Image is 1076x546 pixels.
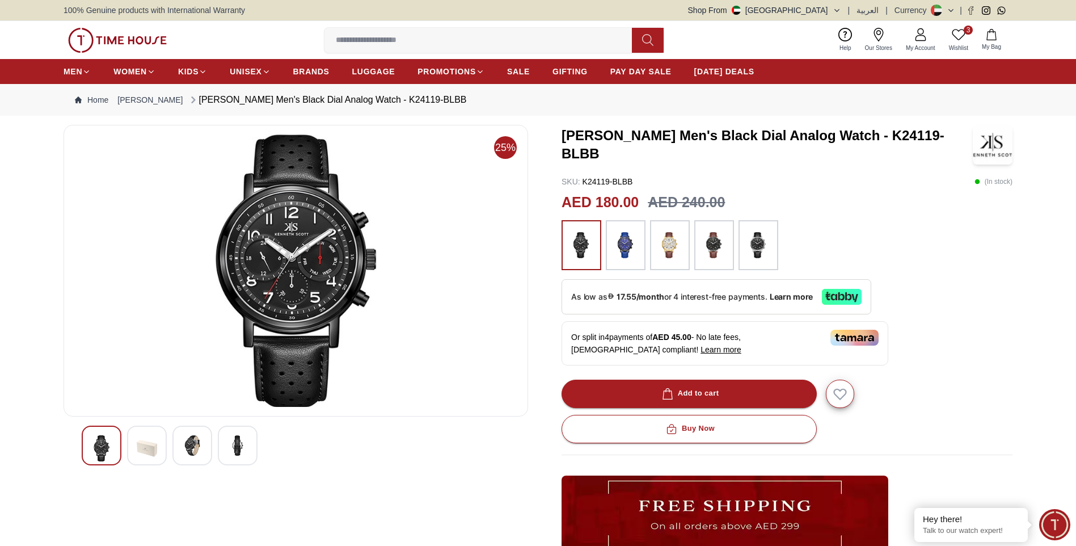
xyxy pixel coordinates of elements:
span: 3 [964,26,973,35]
img: Kenneth Scott Men's Black Dial Analog Watch - K24119-BLBB [182,435,202,456]
span: Wishlist [944,44,973,52]
a: 3Wishlist [942,26,975,54]
div: Add to cart [660,387,719,400]
h2: AED 180.00 [562,192,639,213]
a: [DATE] DEALS [694,61,754,82]
a: WOMEN [113,61,155,82]
div: Or split in 4 payments of - No late fees, [DEMOGRAPHIC_DATA] compliant! [562,321,888,366]
div: Buy Now [664,422,715,435]
img: Kenneth Scott Men's Black Dial Analog Watch - K24119-BLBB [73,135,518,407]
span: Help [835,44,856,52]
img: Kenneth Scott Men's Black Dial Analog Watch - K24119-BLBB [137,435,157,461]
img: ... [700,226,728,264]
span: PROMOTIONS [417,66,476,77]
a: GIFTING [552,61,588,82]
span: | [885,5,888,16]
p: K24119-BLBB [562,176,632,187]
img: Kenneth Scott Men's Black Dial Analog Watch - K24119-BLBB [91,435,112,461]
a: Our Stores [858,26,899,54]
button: العربية [856,5,879,16]
a: Whatsapp [997,6,1006,15]
a: Facebook [967,6,975,15]
img: Kenneth Scott Men's Black Dial Analog Watch - K24119-BLBB [973,125,1012,165]
div: Chat Widget [1039,509,1070,540]
span: My Bag [977,43,1006,51]
span: MEN [64,66,82,77]
span: BRANDS [293,66,330,77]
a: PROMOTIONS [417,61,484,82]
button: Buy Now [562,415,817,443]
span: UNISEX [230,66,261,77]
img: ... [744,226,773,264]
a: PAY DAY SALE [610,61,672,82]
img: ... [656,226,684,264]
span: Our Stores [860,44,897,52]
span: 100% Genuine products with International Warranty [64,5,245,16]
span: LUGGAGE [352,66,395,77]
a: UNISEX [230,61,270,82]
a: BRANDS [293,61,330,82]
img: United Arab Emirates [732,6,741,15]
p: Talk to our watch expert! [923,526,1019,536]
span: PAY DAY SALE [610,66,672,77]
button: Add to cart [562,380,817,408]
p: ( In stock ) [974,176,1012,187]
span: Learn more [701,345,741,354]
a: Home [75,94,108,106]
span: SALE [507,66,530,77]
a: MEN [64,61,91,82]
nav: Breadcrumb [64,84,1012,116]
span: My Account [901,44,940,52]
h3: [PERSON_NAME] Men's Black Dial Analog Watch - K24119-BLBB [562,127,973,163]
a: Help [833,26,858,54]
div: Hey there! [923,514,1019,525]
span: KIDS [178,66,199,77]
a: LUGGAGE [352,61,395,82]
h3: AED 240.00 [648,192,725,213]
img: ... [68,28,167,53]
button: Shop From[GEOGRAPHIC_DATA] [688,5,841,16]
a: Instagram [982,6,990,15]
span: GIFTING [552,66,588,77]
div: Currency [894,5,931,16]
img: ... [567,226,596,264]
a: [PERSON_NAME] [117,94,183,106]
div: [PERSON_NAME] Men's Black Dial Analog Watch - K24119-BLBB [188,93,467,107]
span: [DATE] DEALS [694,66,754,77]
span: 25% [494,136,517,159]
img: Tamara [830,330,879,346]
button: My Bag [975,27,1008,53]
a: SALE [507,61,530,82]
span: AED 45.00 [652,333,691,342]
span: | [960,5,962,16]
a: KIDS [178,61,207,82]
span: | [848,5,850,16]
img: ... [611,226,640,264]
img: Kenneth Scott Men's Black Dial Analog Watch - K24119-BLBB [227,435,248,456]
span: WOMEN [113,66,147,77]
span: SKU : [562,177,580,186]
